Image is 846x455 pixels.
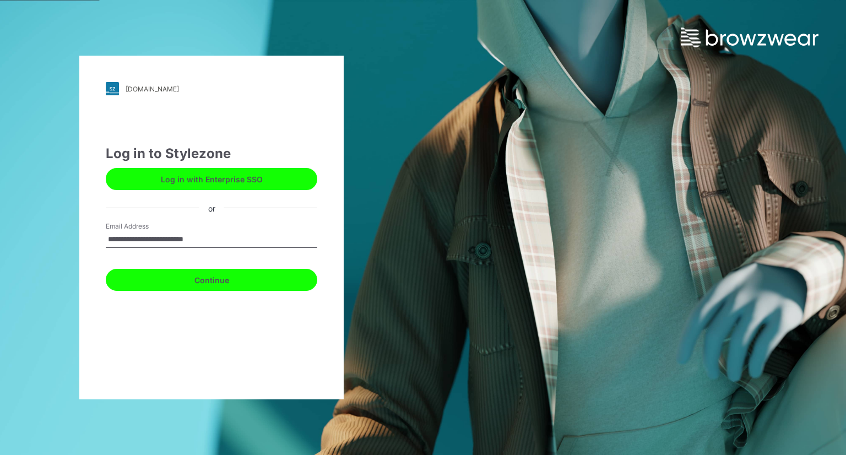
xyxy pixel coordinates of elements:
[106,221,183,231] label: Email Address
[106,82,317,95] a: [DOMAIN_NAME]
[126,85,179,93] div: [DOMAIN_NAME]
[106,82,119,95] img: stylezone-logo.562084cfcfab977791bfbf7441f1a819.svg
[681,28,818,47] img: browzwear-logo.e42bd6dac1945053ebaf764b6aa21510.svg
[199,202,224,214] div: or
[106,269,317,291] button: Continue
[106,168,317,190] button: Log in with Enterprise SSO
[106,144,317,164] div: Log in to Stylezone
